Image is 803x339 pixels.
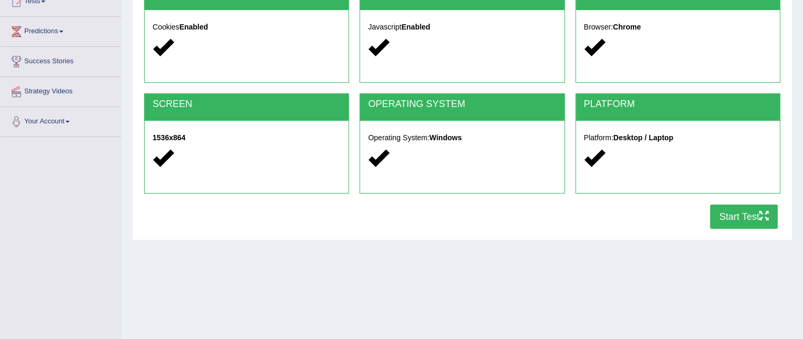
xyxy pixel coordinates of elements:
[368,23,556,31] h5: Javascript
[1,47,121,73] a: Success Stories
[180,23,208,31] strong: Enabled
[153,23,341,31] h5: Cookies
[1,77,121,103] a: Strategy Videos
[368,99,556,110] h2: OPERATING SYSTEM
[368,134,556,142] h5: Operating System:
[710,205,778,229] button: Start Test
[584,134,772,142] h5: Platform:
[153,133,185,142] strong: 1536x864
[613,23,641,31] strong: Chrome
[584,23,772,31] h5: Browser:
[1,17,121,43] a: Predictions
[1,107,121,133] a: Your Account
[153,99,341,110] h2: SCREEN
[429,133,461,142] strong: Windows
[584,99,772,110] h2: PLATFORM
[401,23,430,31] strong: Enabled
[613,133,674,142] strong: Desktop / Laptop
